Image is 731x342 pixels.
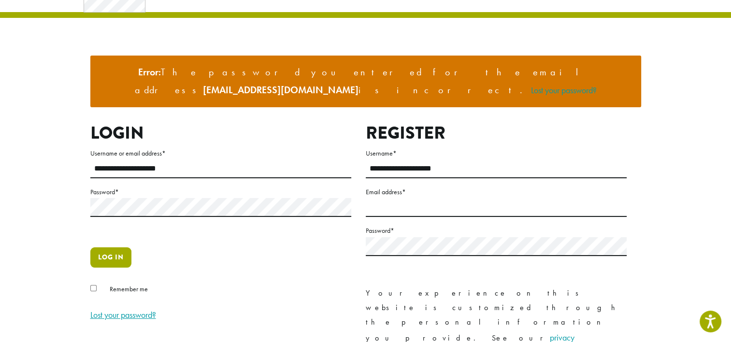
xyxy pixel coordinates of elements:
label: Email address [366,186,627,198]
label: Username [366,147,627,159]
li: The password you entered for the email address is incorrect. [98,63,633,100]
label: Username or email address [90,147,351,159]
a: Lost your password? [531,85,597,96]
span: Remember me [110,285,148,293]
h2: Register [366,123,627,143]
label: Password [366,225,627,237]
a: Lost your password? [90,309,156,320]
strong: Error: [138,66,161,78]
label: Password [90,186,351,198]
button: Log in [90,247,131,268]
strong: [EMAIL_ADDRESS][DOMAIN_NAME] [203,84,358,96]
h2: Login [90,123,351,143]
